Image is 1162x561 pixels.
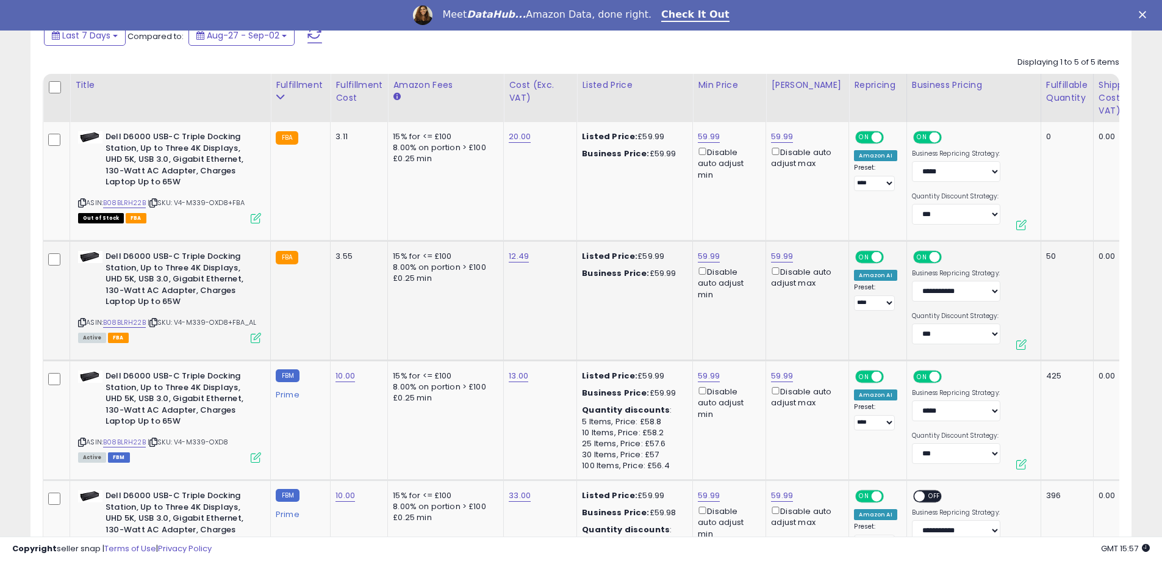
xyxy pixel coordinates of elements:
span: 2025-09-10 15:57 GMT [1101,543,1150,554]
span: ON [914,132,930,143]
div: 5 Items, Price: £58.8 [582,416,683,427]
b: Listed Price: [582,370,637,382]
b: Dell D6000 USB-C Triple Docking Station, Up to Three 4K Displays, UHD 5K, USB 3.0, Gigabit Ethern... [106,371,254,430]
div: 8.00% on portion > £100 [393,382,494,393]
div: Disable auto adjust min [698,385,756,420]
img: 21x8Tdhhp8L._SL40_.jpg [78,251,102,263]
a: Check It Out [661,9,730,22]
label: Business Repricing Strategy: [912,389,1000,397]
a: 10.00 [335,370,355,382]
span: Aug-27 - Sep-02 [207,29,279,42]
img: 21x8Tdhhp8L._SL40_.jpg [78,131,102,143]
div: Disable auto adjust max [771,145,839,169]
button: Last 7 Days [44,25,126,46]
label: Business Repricing Strategy: [912,150,1000,158]
span: | SKU: V4-M339-OXD8+FBA_AL [148,317,256,327]
b: Quantity discounts [582,524,670,535]
div: Fulfillable Quantity [1046,79,1088,104]
b: Business Price: [582,148,649,159]
b: Dell D6000 USB-C Triple Docking Station, Up to Three 4K Displays, UHD 5K, USB 3.0, Gigabit Ethern... [106,490,254,550]
a: 59.99 [771,490,793,502]
a: 12.49 [509,250,529,262]
a: Privacy Policy [158,543,212,554]
span: FBA [108,333,129,343]
div: Repricing [854,79,901,92]
span: OFF [940,372,959,382]
span: | SKU: V4-M339-OXD8 [148,437,228,447]
div: Min Price [698,79,761,92]
b: Business Price: [582,267,649,279]
div: £0.25 min [393,393,494,404]
span: OFF [882,132,902,143]
div: Disable auto adjust max [771,385,839,408]
button: Aug-27 - Sep-02 [188,25,295,46]
small: FBM [276,369,299,382]
b: Dell D6000 USB-C Triple Docking Station, Up to Three 4K Displays, UHD 5K, USB 3.0, Gigabit Ethern... [106,251,254,311]
div: Amazon AI [854,509,897,520]
div: 3.11 [335,131,378,142]
div: Prime [276,385,321,400]
div: 15% for <= £100 [393,490,494,501]
span: FBA [126,213,146,223]
div: 30 Items, Price: £57 [582,449,683,460]
div: 10 Items, Price: £58.2 [582,427,683,438]
div: Amazon AI [854,270,897,281]
div: 15% for <= £100 [393,371,494,382]
div: 396 [1046,490,1084,501]
span: OFF [882,491,902,502]
div: Preset: [854,164,897,191]
b: Listed Price: [582,131,637,142]
span: ON [914,252,930,262]
b: Listed Price: [582,490,637,501]
span: ON [857,491,872,502]
div: Preset: [854,403,897,430]
div: Listed Price [582,79,687,92]
span: ON [857,372,872,382]
a: 59.99 [698,370,720,382]
div: Fulfillment Cost [335,79,382,104]
div: 0.00 [1099,371,1157,382]
span: OFF [882,372,902,382]
div: Title [75,79,265,92]
a: 59.99 [698,250,720,262]
a: 59.99 [771,370,793,382]
img: 21x8Tdhhp8L._SL40_.jpg [78,371,102,383]
b: Listed Price: [582,250,637,262]
div: 8.00% on portion > £100 [393,501,494,512]
div: £59.99 [582,490,683,501]
label: Business Repricing Strategy: [912,269,1000,278]
div: 0 [1046,131,1084,142]
span: OFF [940,252,959,262]
div: Close [1139,11,1151,18]
div: £59.99 [582,131,683,142]
div: Preset: [854,283,897,311]
label: Business Repricing Strategy: [912,509,1000,517]
div: £59.99 [582,251,683,262]
div: Business Pricing [912,79,1036,92]
div: ASIN: [78,371,261,461]
div: 0.00 [1099,131,1157,142]
a: 33.00 [509,490,531,502]
div: : [582,405,683,416]
div: Displaying 1 to 5 of 5 items [1017,57,1119,68]
div: £59.99 [582,148,683,159]
div: Shipping Costs (Exc. VAT) [1099,79,1161,117]
span: Last 7 Days [62,29,110,42]
div: 425 [1046,371,1084,382]
div: £59.99 [582,371,683,382]
div: 15% for <= £100 [393,251,494,262]
div: 8.00% on portion > £100 [393,142,494,153]
label: Quantity Discount Strategy: [912,432,1000,440]
span: ON [914,372,930,382]
div: seller snap | | [12,543,212,555]
a: 59.99 [698,131,720,143]
div: £0.25 min [393,273,494,284]
span: ON [857,252,872,262]
a: 59.99 [771,250,793,262]
div: Disable auto adjust min [698,504,756,540]
div: 25 Items, Price: £57.6 [582,438,683,449]
i: DataHub... [467,9,526,20]
label: Quantity Discount Strategy: [912,312,1000,320]
div: Disable auto adjust min [698,145,756,181]
span: OFF [925,491,944,502]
